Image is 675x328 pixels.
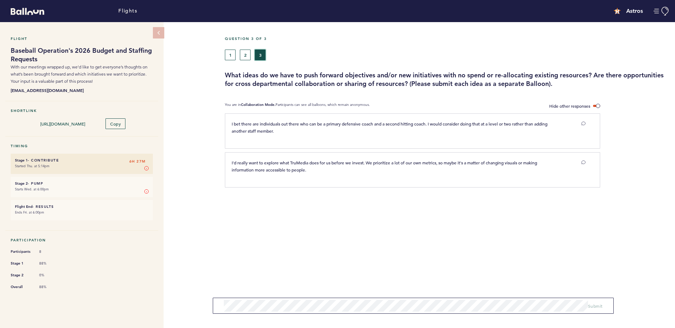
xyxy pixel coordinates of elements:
[225,71,670,88] h3: What ideas do we have to push forward objectives and/or new initiatives with no spend or re-alloc...
[225,102,370,110] p: You are in Participants can see all balloons, which remain anonymous.
[654,7,670,16] button: Manage Account
[110,121,121,127] span: Copy
[11,248,32,255] span: Participants
[11,87,153,94] b: [EMAIL_ADDRESS][DOMAIN_NAME]
[129,158,146,165] span: 6H 27M
[15,210,44,215] time: Ends Fri. at 6:00pm
[15,204,32,209] small: Flight End
[5,7,44,15] a: Balloon
[15,187,49,191] time: Starts Wed. at 6:00pm
[15,181,28,186] small: Stage 2
[588,302,603,309] button: Submit
[39,285,61,289] span: 88%
[15,204,149,209] h6: - Results
[11,144,153,148] h5: Timing
[11,272,32,279] span: Stage 2
[39,273,61,278] span: 0%
[11,283,32,291] span: Overall
[232,160,538,173] span: I'd really want to explore what TruMedia does for us before we invest. We prioritize a lot of our...
[11,238,153,242] h5: Participation
[240,50,251,60] button: 2
[549,103,590,109] span: Hide other responses
[118,7,137,15] a: Flights
[15,181,149,186] h6: - Pump
[241,102,275,107] b: Collaboration Mode.
[15,164,50,168] time: Started Thu. at 5:14pm
[225,36,670,41] h5: Question 3 of 3
[15,158,28,163] small: Stage 1
[11,108,153,113] h5: Shortlink
[626,7,643,15] h4: Astros
[225,50,236,60] button: 1
[11,8,44,15] svg: Balloon
[15,158,149,163] h6: - Contribute
[11,46,153,63] h1: Baseball Operation's 2026 Budget and Staffing Requests
[588,303,603,309] span: Submit
[255,50,266,60] button: 3
[232,121,548,134] span: I bet there are individuals out there who can be a primary defensive coach and a second hitting c...
[11,64,148,84] span: With our meetings wrapped up, we’d like to get everyone’s thoughts on what’s been brought forward...
[39,249,61,254] span: 8
[11,36,153,41] h5: Flight
[39,261,61,266] span: 88%
[105,118,125,129] button: Copy
[11,260,32,267] span: Stage 1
